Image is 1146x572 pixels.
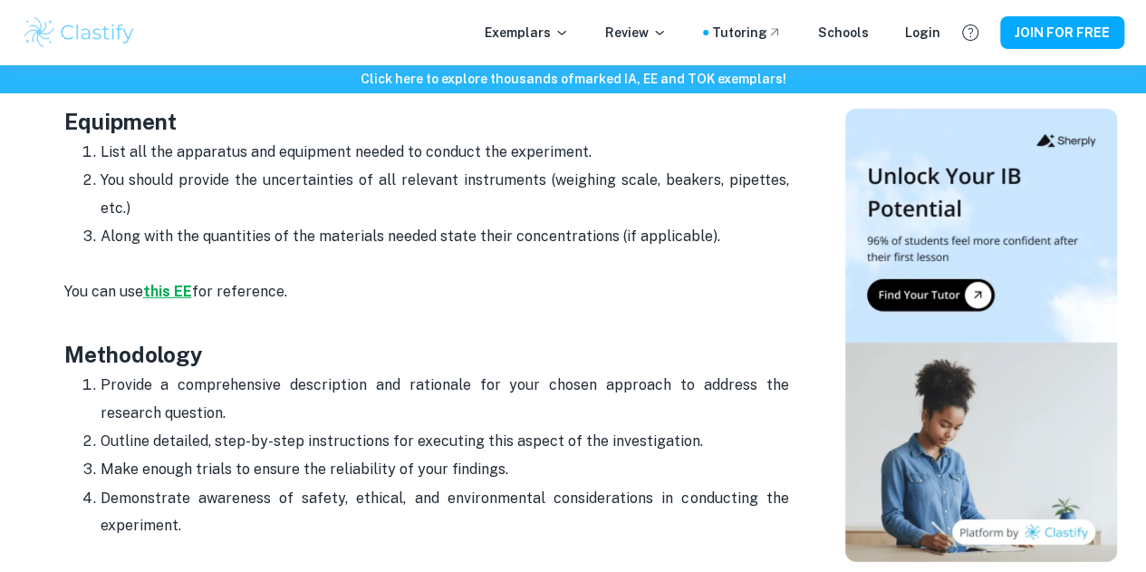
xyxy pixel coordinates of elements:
[101,485,789,540] p: Demonstrate awareness of safety, ethical, and environmental considerations in conducting the expe...
[101,372,789,427] p: Provide a comprehensive description and rationale for your chosen approach to address the researc...
[605,23,667,43] p: Review
[818,23,869,43] a: Schools
[101,223,789,250] p: Along with the quantities of the materials needed state their concentrations (if applicable).
[955,17,986,48] button: Help and Feedback
[101,167,789,222] p: You should provide the uncertainties of all relevant instruments (weighing scale, beakers, pipett...
[905,23,940,43] a: Login
[101,139,789,166] p: List all the apparatus and equipment needed to conduct the experiment.
[64,250,789,305] p: You can use for reference.
[64,73,789,138] h3: Equipment
[712,23,782,43] a: Tutoring
[22,15,137,51] img: Clastify logo
[101,456,789,483] p: Make enough trials to ensure the reliability of your findings.
[1000,16,1124,49] button: JOIN FOR FREE
[845,109,1117,562] img: Thumbnail
[143,283,192,300] a: this EE
[101,428,789,455] p: Outline detailed, step-by-step instructions for executing this aspect of the investigation.
[4,69,1142,89] h6: Click here to explore thousands of marked IA, EE and TOK exemplars !
[485,23,569,43] p: Exemplars
[64,342,203,367] strong: Methodology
